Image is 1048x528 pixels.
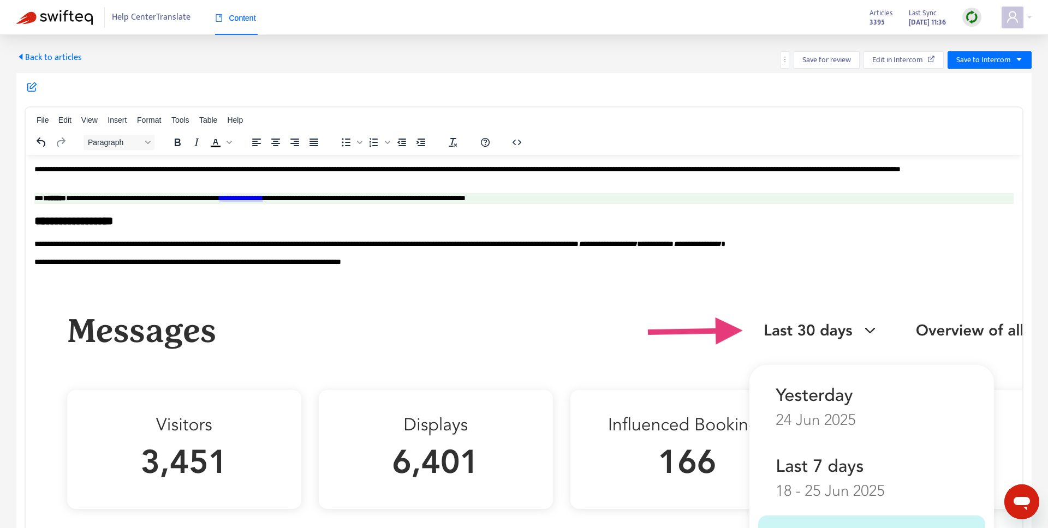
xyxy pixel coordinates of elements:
span: Help [227,116,243,124]
button: Save for review [794,51,860,69]
span: Back to articles [16,50,82,65]
span: Edit [58,116,72,124]
img: Swifteq [16,10,93,25]
button: Edit in Intercom [864,51,944,69]
button: Align center [266,135,285,150]
button: Help [476,135,495,150]
button: Clear formatting [444,135,462,150]
button: Bold [168,135,187,150]
span: Insert [108,116,127,124]
button: Justify [305,135,323,150]
iframe: Button to launch messaging window [1004,484,1039,519]
span: user [1006,10,1019,23]
span: book [215,14,223,22]
button: more [781,51,789,69]
span: caret-down [1015,56,1023,63]
button: Undo [32,135,51,150]
span: View [81,116,98,124]
span: Help Center Translate [112,7,190,28]
span: more [781,56,789,63]
button: Increase indent [412,135,430,150]
strong: [DATE] 11:36 [909,16,946,28]
span: Save for review [802,54,851,66]
div: Text color Black [206,135,234,150]
strong: 3395 [870,16,885,28]
button: Decrease indent [392,135,411,150]
button: Redo [51,135,70,150]
button: Save to Intercomcaret-down [948,51,1032,69]
span: File [37,116,49,124]
span: Table [199,116,217,124]
span: Last Sync [909,7,937,19]
span: Content [215,14,256,22]
span: Format [137,116,161,124]
iframe: Rich Text Area [26,155,1022,528]
span: Paragraph [88,138,141,147]
button: Align right [285,135,304,150]
span: caret-left [16,52,25,61]
span: Edit in Intercom [872,54,923,66]
button: Block Paragraph [84,135,154,150]
div: Numbered list [365,135,392,150]
span: Tools [171,116,189,124]
div: Bullet list [337,135,364,150]
img: sync.dc5367851b00ba804db3.png [965,10,979,24]
span: Articles [870,7,892,19]
button: Align left [247,135,266,150]
span: Save to Intercom [956,54,1011,66]
button: Italic [187,135,206,150]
